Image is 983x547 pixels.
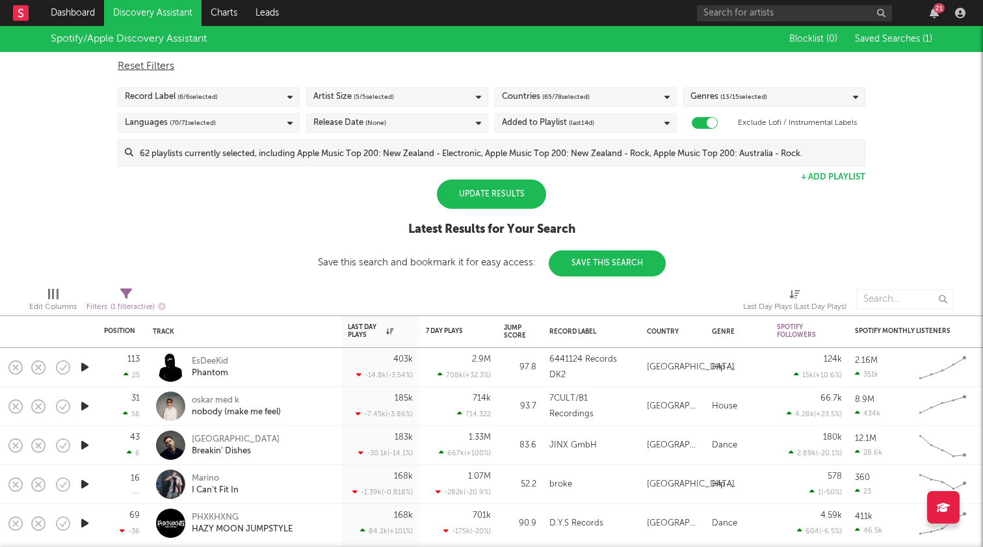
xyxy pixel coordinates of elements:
button: Save This Search [549,250,666,276]
div: 1 ( -50 % ) [809,488,842,496]
div: 434k [855,409,880,418]
div: Added to Playlist [502,115,594,131]
svg: Chart title [913,507,972,540]
div: Last Day Plays (Last Day Plays) [743,299,846,315]
div: EsDeeKid [192,356,228,367]
div: 43 [130,433,140,442]
div: Edit Columns [29,283,77,321]
div: 411k [855,513,872,521]
div: Release Date [313,115,386,131]
svg: Chart title [913,429,972,462]
div: 183k [395,433,413,442]
div: 403k [393,355,413,364]
input: Search... [856,289,954,309]
div: -30.1k ( -14.1 % ) [358,449,413,457]
label: Exclude Lofi / Instrumental Labels [738,115,857,131]
div: Artist Size [313,89,394,105]
div: -282k ( -20.9 % ) [436,488,491,496]
div: Genres [690,89,767,105]
div: D.Y.S Records [549,516,603,531]
div: -36 [120,527,140,535]
svg: Chart title [913,351,972,384]
div: 16 [131,474,140,483]
div: Record Label [125,89,218,105]
div: House [712,399,737,414]
a: [GEOGRAPHIC_DATA]Breakin' Dishes [192,434,280,457]
div: [GEOGRAPHIC_DATA] [647,360,735,375]
a: PHXKHXNGHAZY MOON JUMPSTYLE [192,512,293,535]
div: 21 [934,3,945,13]
div: Spotify Followers [777,323,822,339]
div: Countries [502,89,590,105]
div: Spotify/Apple Discovery Assistant [51,31,207,47]
div: 168k [394,511,413,520]
div: 52.2 [504,477,536,492]
div: Track [153,328,328,336]
button: Saved Searches (1) [851,34,932,44]
div: Filters [86,299,166,315]
div: 185k [395,394,413,403]
div: -7.45k ( -3.86 % ) [356,410,413,418]
span: ( 5 / 5 selected) [354,89,394,105]
div: Jump Score [504,324,526,340]
div: Filters(1 filter active) [86,283,166,321]
span: ( 1 ) [923,34,932,44]
div: Save this search and bookmark it for easy access: [318,258,666,267]
div: Update Results [437,180,546,209]
div: 578 [828,472,842,481]
button: 21 [930,8,939,18]
div: 97.8 [504,360,536,375]
div: 83.6 [504,438,536,453]
span: ( 6 / 6 selected) [177,89,218,105]
div: Reset Filters [118,59,865,74]
div: Position [104,327,135,335]
div: Hip-Hop/Rap [712,360,764,375]
div: 25 [124,371,140,379]
svg: Chart title [913,468,972,501]
div: Spotify Monthly Listeners [855,327,952,335]
div: 7 Day Plays [426,327,471,335]
div: 23 [855,487,871,496]
div: Last Day Plays (Last Day Plays) [743,283,846,321]
div: 714,322 [457,410,491,418]
div: 4.28k ( +23.5 % ) [787,410,842,418]
div: 1.07M [468,472,491,481]
svg: Chart title [913,390,972,423]
div: 667k ( +100 % ) [439,449,491,457]
div: [GEOGRAPHIC_DATA] [192,434,280,446]
a: MarinoI Can't Fit In [192,473,239,496]
span: (None) [365,115,386,131]
div: 12.1M [855,434,876,443]
button: + Add Playlist [801,173,865,181]
div: Record Label [549,328,627,336]
input: 62 playlists currently selected, including Apple Music Top 200: New Zealand - Electronic, Apple M... [133,140,865,166]
div: 360 [855,474,870,482]
div: 93.7 [504,399,536,414]
div: 168k [394,472,413,481]
div: Marino [192,473,239,485]
div: JINX GmbH [549,438,597,453]
div: oskar med k [192,395,281,407]
div: -1.39k ( -0.818 % ) [352,488,413,496]
div: 56 [123,410,140,418]
div: 701k [473,511,491,520]
div: 69 [129,511,140,520]
div: 2.89k ( -20.1 % ) [789,449,842,457]
a: oskar med knobody (make me feel) [192,395,281,418]
div: 28.6k [855,448,882,457]
div: 90.9 [504,516,536,531]
input: Search for artists [697,5,892,21]
div: 2.16M [855,356,878,365]
span: (last 14 d) [569,115,594,131]
span: Blocklist [789,34,837,44]
span: ( 70 / 71 selected) [170,115,216,131]
div: 714k [473,394,491,403]
div: Country [647,328,692,336]
div: HAZY MOON JUMPSTYLE [192,524,293,535]
a: EsDeeKidPhantom [192,356,228,379]
div: 46.5k [855,526,882,535]
div: 6 [127,449,140,457]
div: 708k ( +32.3 % ) [438,371,491,379]
div: -14.8k ( -3.54 % ) [356,371,413,379]
div: 15k ( +10.6 % ) [794,371,842,379]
